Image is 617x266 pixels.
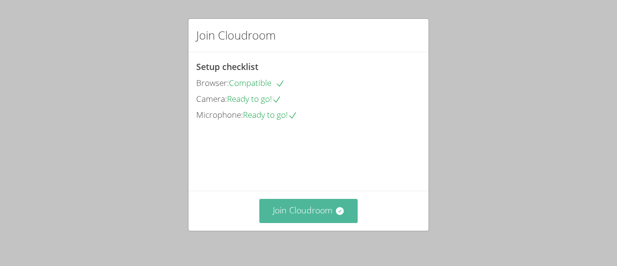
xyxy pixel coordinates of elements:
[243,109,297,120] span: Ready to go!
[196,77,229,88] span: Browser:
[229,77,285,88] span: Compatible
[196,27,276,44] h2: Join Cloudroom
[196,61,258,72] span: Setup checklist
[227,93,282,104] span: Ready to go!
[196,93,227,104] span: Camera:
[259,199,358,223] button: Join Cloudroom
[196,109,243,120] span: Microphone:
